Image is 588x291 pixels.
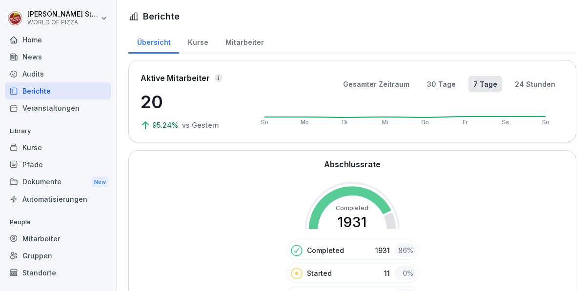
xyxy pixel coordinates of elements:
[5,48,111,65] a: News
[5,173,111,191] div: Dokumente
[342,119,347,126] text: Di
[141,72,210,84] p: Aktive Mitarbeiter
[307,245,344,255] p: Completed
[5,99,111,116] a: Veranstaltungen
[395,266,416,280] div: 0 %
[5,31,111,48] a: Home
[542,119,549,126] text: So
[422,119,429,126] text: Do
[384,268,390,278] p: 11
[510,76,560,92] button: 24 Stunden
[375,245,390,255] p: 1931
[217,29,272,54] a: Mitarbeiter
[307,268,332,278] p: Started
[463,119,468,126] text: Fr
[27,10,99,19] p: [PERSON_NAME] Sturch
[92,176,108,188] div: New
[179,29,217,54] a: Kurse
[468,76,502,92] button: 7 Tage
[5,123,111,139] p: Library
[395,243,416,257] div: 86 %
[128,29,179,54] a: Übersicht
[5,156,111,173] a: Pfade
[141,89,238,115] p: 20
[324,158,381,170] h2: Abschlussrate
[5,230,111,247] a: Mitarbeiter
[5,65,111,82] a: Audits
[338,76,414,92] button: Gesamter Zeitraum
[261,119,268,126] text: So
[422,76,461,92] button: 30 Tage
[143,10,180,23] h1: Berichte
[5,82,111,99] a: Berichte
[182,120,219,130] p: vs Gestern
[301,119,309,126] text: Mo
[5,191,111,208] a: Automatisierungen
[152,120,180,130] p: 95.24%
[5,247,111,264] a: Gruppen
[5,264,111,281] a: Standorte
[5,173,111,191] a: DokumenteNew
[27,19,99,26] p: WORLD OF PIZZA
[502,119,509,126] text: Sa
[5,214,111,230] p: People
[5,139,111,156] a: Kurse
[382,119,388,126] text: Mi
